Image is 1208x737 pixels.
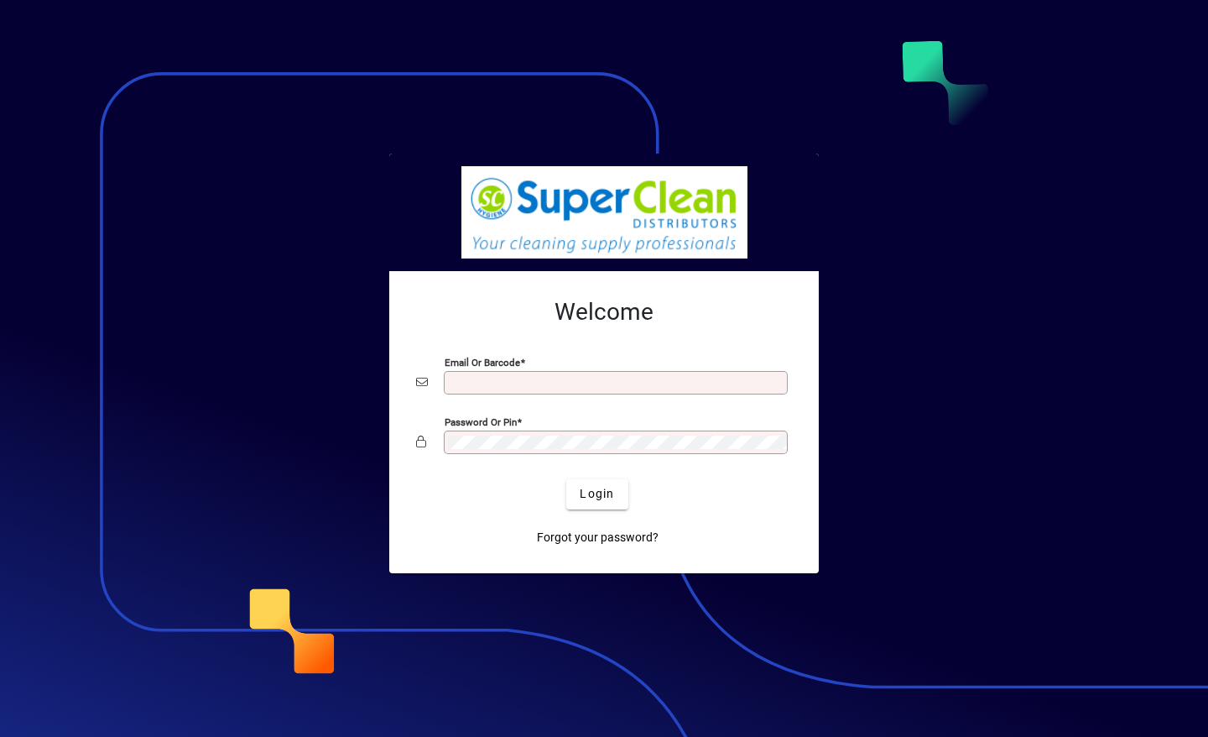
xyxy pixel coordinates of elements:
mat-label: Email or Barcode [445,356,520,368]
span: Forgot your password? [537,529,659,546]
span: Login [580,485,614,503]
h2: Welcome [416,298,792,327]
mat-label: Password or Pin [445,416,517,427]
button: Login [566,479,627,510]
a: Forgot your password? [530,523,665,553]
